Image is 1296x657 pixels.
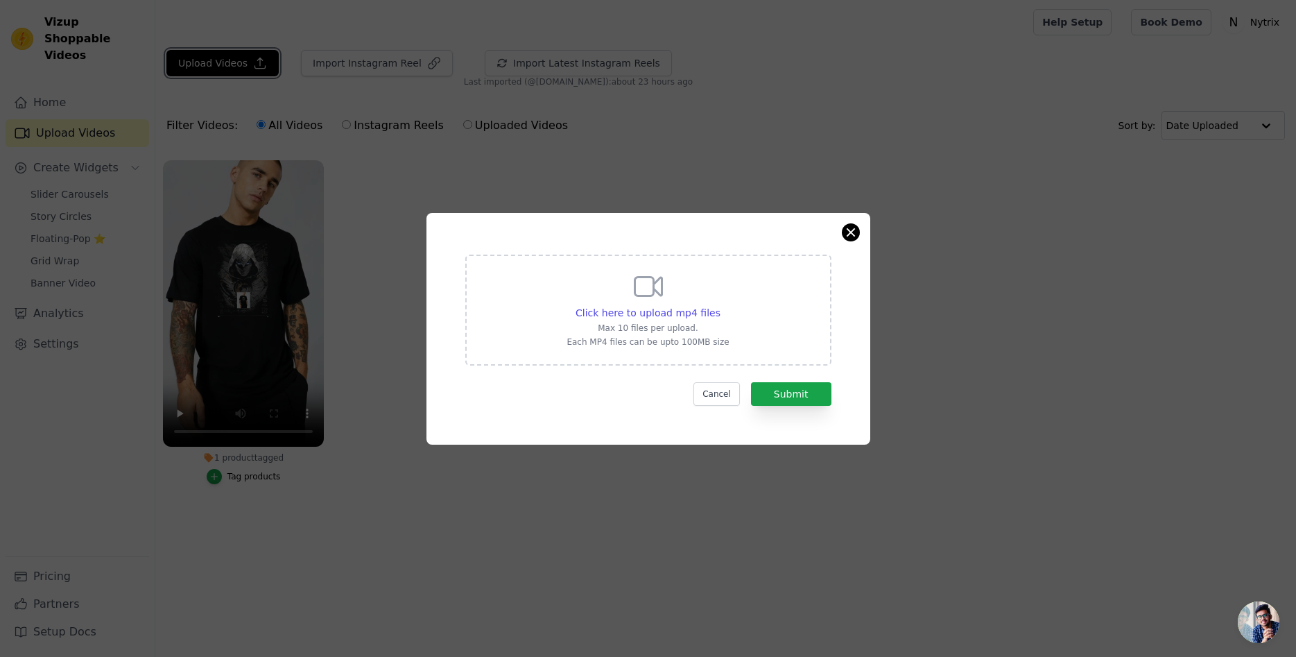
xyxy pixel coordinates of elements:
[843,224,859,241] button: Close modal
[567,336,729,348] p: Each MP4 files can be upto 100MB size
[1238,601,1279,643] div: Open chat
[693,382,740,406] button: Cancel
[567,323,729,334] p: Max 10 files per upload.
[576,307,720,318] span: Click here to upload mp4 files
[751,382,831,406] button: Submit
